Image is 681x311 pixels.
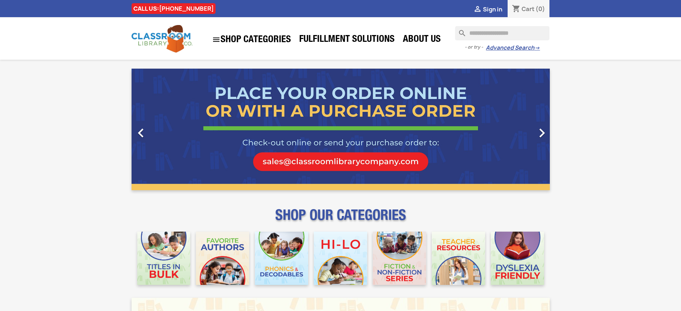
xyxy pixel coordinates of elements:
ul: Carousel container [132,69,550,190]
img: CLC_Bulk_Mobile.jpg [137,232,191,285]
a: Fulfillment Solutions [296,33,398,47]
a: About Us [399,33,444,47]
i:  [132,124,150,142]
span: (0) [536,5,545,13]
i: search [455,26,464,35]
a: Previous [132,69,194,190]
img: CLC_Phonics_And_Decodables_Mobile.jpg [255,232,308,285]
i:  [212,35,221,44]
img: CLC_Favorite_Authors_Mobile.jpg [196,232,249,285]
i:  [533,124,551,142]
span: Cart [522,5,534,13]
img: Classroom Library Company [132,25,192,53]
i: shopping_cart [512,5,520,14]
span: → [534,44,540,51]
a: [PHONE_NUMBER] [159,5,214,13]
a: SHOP CATEGORIES [208,32,295,48]
a: Advanced Search→ [486,44,540,51]
p: SHOP OUR CATEGORIES [132,213,550,226]
img: CLC_Dyslexia_Mobile.jpg [491,232,544,285]
div: CALL US: [132,3,216,14]
span: Sign in [483,5,502,13]
img: CLC_Fiction_Nonfiction_Mobile.jpg [373,232,426,285]
img: CLC_HiLo_Mobile.jpg [314,232,367,285]
a: Next [487,69,550,190]
img: CLC_Teacher_Resources_Mobile.jpg [432,232,485,285]
input: Search [455,26,549,40]
a:  Sign in [473,5,502,13]
span: - or try - [465,44,486,51]
i:  [473,5,482,14]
